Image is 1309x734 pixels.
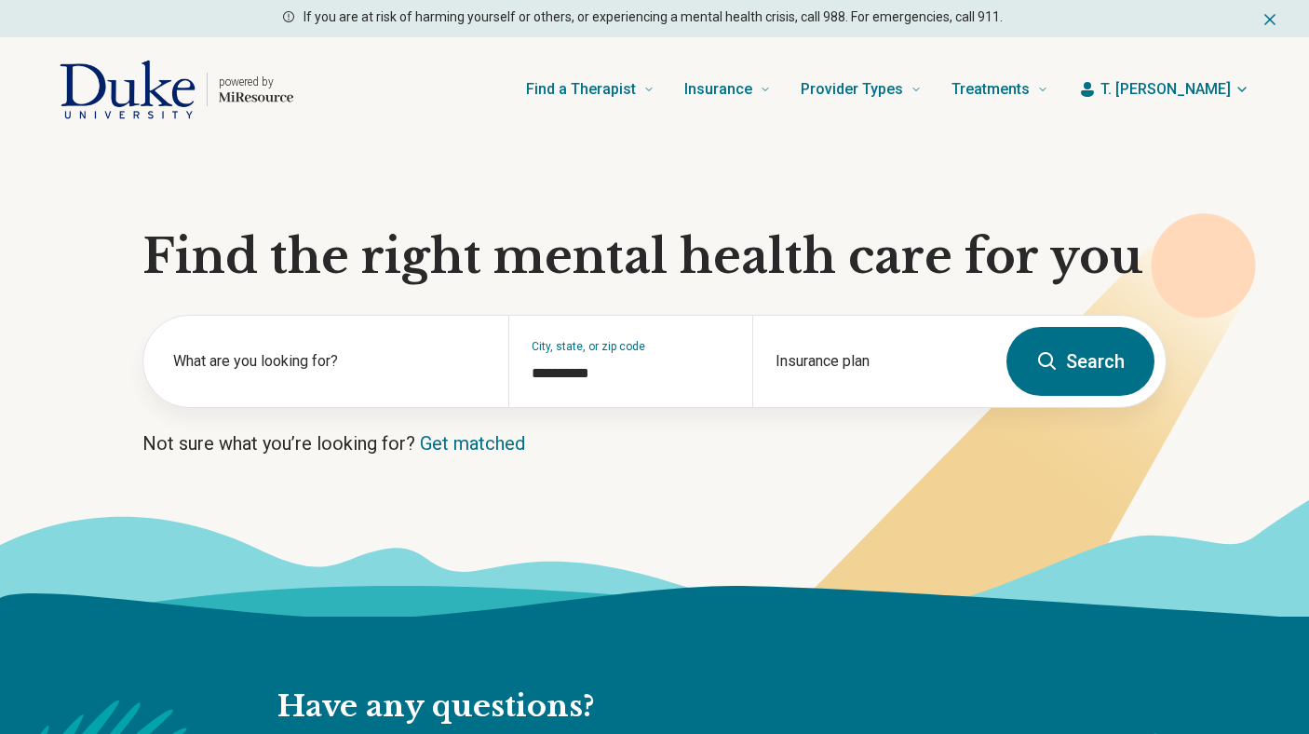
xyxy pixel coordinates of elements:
[142,430,1167,456] p: Not sure what you’re looking for?
[60,60,293,119] a: Home page
[1006,327,1154,396] button: Search
[684,52,771,127] a: Insurance
[684,76,752,102] span: Insurance
[526,76,636,102] span: Find a Therapist
[304,7,1003,27] p: If you are at risk of harming yourself or others, or experiencing a mental health crisis, call 98...
[951,76,1030,102] span: Treatments
[801,52,922,127] a: Provider Types
[1078,78,1249,101] button: T. [PERSON_NAME]
[173,350,486,373] label: What are you looking for?
[951,52,1048,127] a: Treatments
[1100,78,1231,101] span: T. [PERSON_NAME]
[142,229,1167,285] h1: Find the right mental health care for you
[526,52,654,127] a: Find a Therapist
[420,432,525,455] a: Get matched
[801,76,903,102] span: Provider Types
[277,687,988,727] h2: Have any questions?
[1261,7,1279,30] button: Dismiss
[219,75,293,89] p: powered by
